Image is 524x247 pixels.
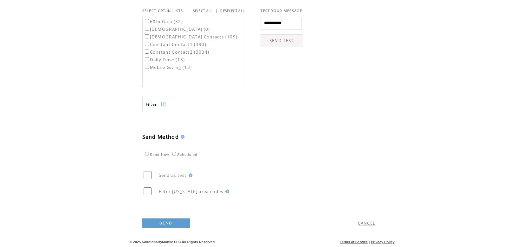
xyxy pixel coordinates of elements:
[145,65,149,69] input: Mobile Giving (13)
[145,27,149,31] input: [DEMOGRAPHIC_DATA] (0)
[193,9,213,13] a: SELECT ALL
[340,240,368,244] a: Terms of Service
[145,34,149,38] input: [DEMOGRAPHIC_DATA] Contacts (109)
[144,19,183,24] label: 60th Gala (32)
[171,153,197,157] label: Scheduled
[144,26,210,32] label: [DEMOGRAPHIC_DATA] (0)
[145,57,149,61] input: Daily Dose (13)
[371,240,395,244] a: Privacy Policy
[144,64,192,70] label: Mobile Giving (13)
[143,153,169,157] label: Send Now
[142,9,183,13] span: SELECT OPT-IN LISTS
[179,135,184,139] img: help.gif
[187,173,192,177] img: help.gif
[144,34,238,40] label: [DEMOGRAPHIC_DATA] Contacts (109)
[223,190,229,193] img: help.gif
[144,49,210,55] label: Constant Contact2 (3004)
[146,102,157,107] span: Show filters
[145,19,149,23] input: 60th Gala (32)
[261,34,302,47] a: SEND TEST
[144,42,207,47] label: Constant Contact1 (390)
[215,8,218,14] span: |
[220,9,245,13] a: DESELECT ALL
[145,152,149,156] input: Send Now
[160,97,166,111] img: filters.png
[145,42,149,46] input: Constant Contact1 (390)
[142,133,179,140] span: Send Method
[159,189,223,194] span: Filter [US_STATE] area codes
[261,9,302,13] span: TEST YOUR MESSAGE
[130,240,215,244] span: © 2025 SolutionsByMobile LLC All Rights Reserved
[142,97,174,111] a: Filter
[369,240,370,244] span: |
[145,50,149,54] input: Constant Contact2 (3004)
[142,218,190,228] a: SEND
[144,57,185,63] label: Daily Dose (13)
[172,152,176,156] input: Scheduled
[358,220,376,226] a: CANCEL
[159,172,187,178] span: Send as test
